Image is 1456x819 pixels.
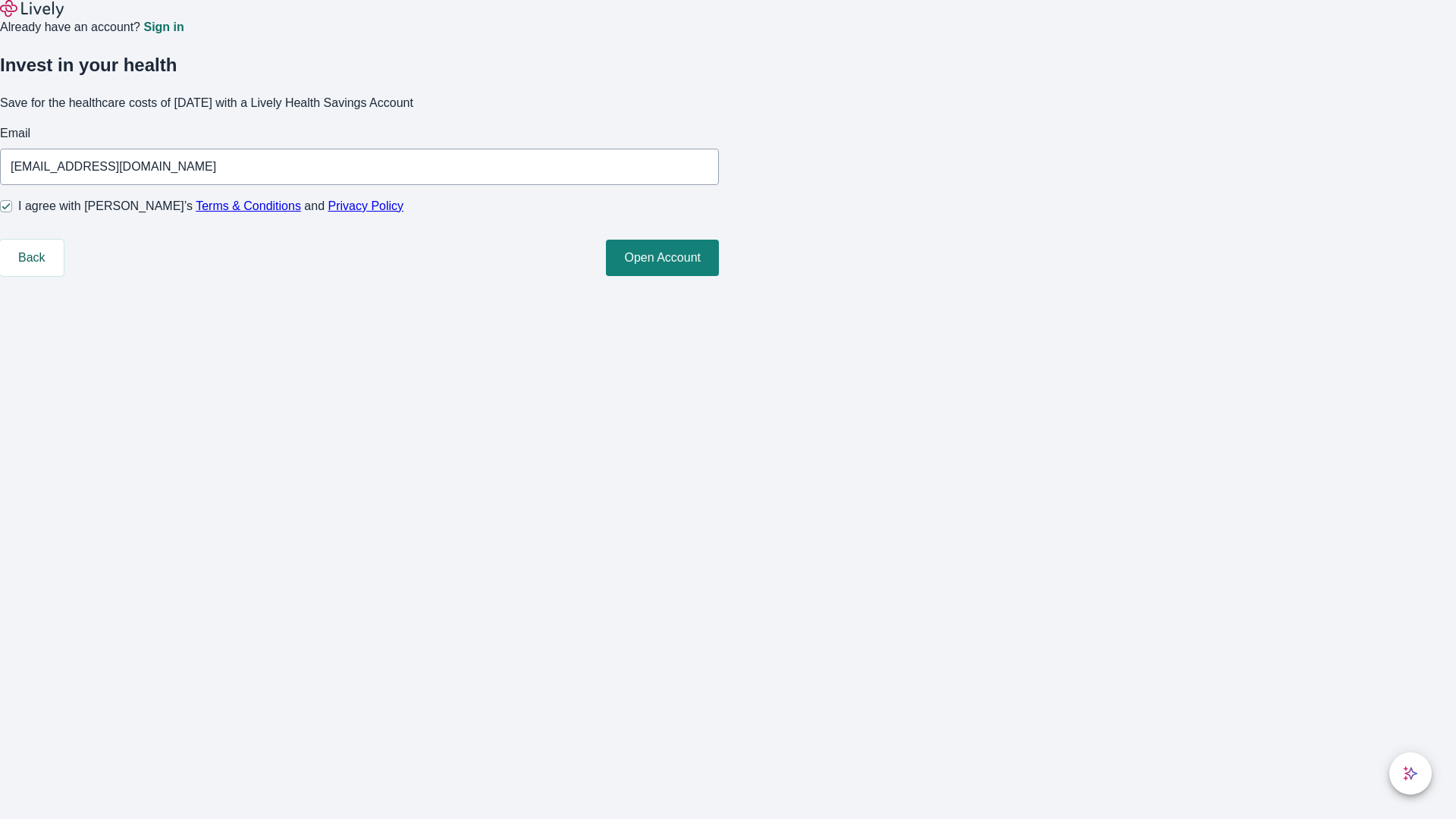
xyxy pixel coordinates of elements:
a: Terms & Conditions [196,199,301,212]
button: chat [1389,752,1432,795]
a: Privacy Policy [328,199,404,212]
svg: Lively AI Assistant [1403,766,1418,781]
span: I agree with [PERSON_NAME]’s and [18,197,403,215]
a: Sign in [143,21,184,33]
button: Open Account [606,240,719,276]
